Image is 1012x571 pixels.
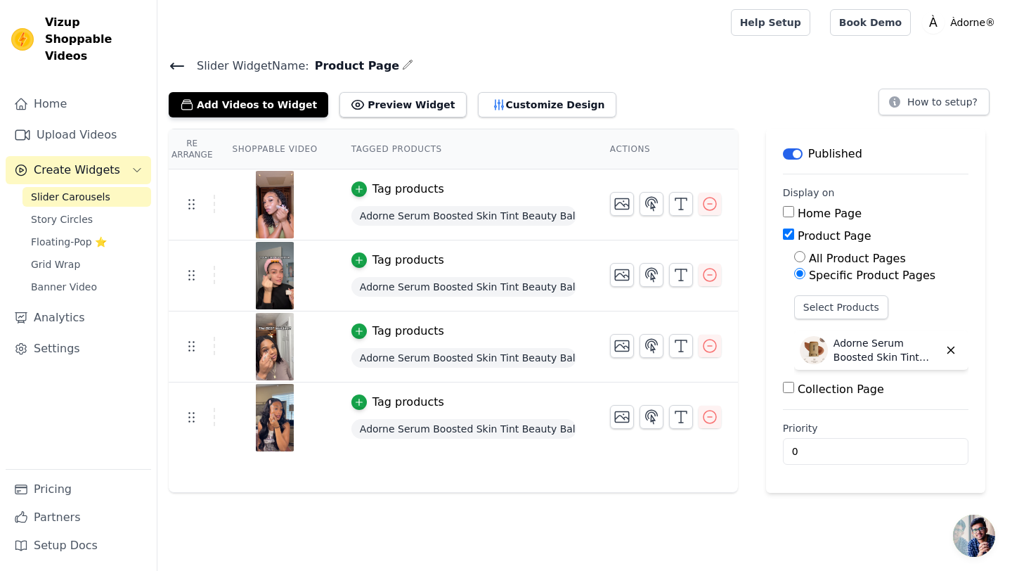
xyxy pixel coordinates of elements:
span: Story Circles [31,212,93,226]
a: Floating-Pop ⭐ [22,232,151,252]
img: vizup-images-b2c2.png [255,384,294,451]
span: Adorne Serum Boosted Skin Tint Beauty Balm [351,348,576,368]
legend: Display on [783,186,835,200]
a: Partners [6,503,151,532]
img: vizup-images-40fb.png [255,242,294,309]
button: À Àdorne® [922,10,1001,35]
button: Create Widgets [6,156,151,184]
button: Add Videos to Widget [169,92,328,117]
span: Slider Carousels [31,190,110,204]
a: Banner Video [22,277,151,297]
button: How to setup? [878,89,990,115]
div: Tag products [372,394,444,411]
img: Vizup [11,28,34,51]
button: Tag products [351,394,444,411]
label: Home Page [798,207,862,220]
div: Tag products [372,323,444,340]
a: Analytics [6,304,151,332]
button: Change Thumbnail [610,334,634,358]
p: Àdorne® [945,10,1001,35]
label: Specific Product Pages [809,269,935,282]
label: Product Page [798,229,871,243]
span: Adorne Serum Boosted Skin Tint Beauty Balm [351,419,576,439]
img: tn-aea1e8511ac74342ac2a2988a202b7db.png [255,171,294,238]
span: Banner Video [31,280,97,294]
span: Product Page [309,58,400,75]
span: Adorne Serum Boosted Skin Tint Beauty Balm [351,206,576,226]
button: Change Thumbnail [610,405,634,429]
th: Shoppable Video [215,129,334,169]
div: Edit Name [402,56,413,75]
button: Delete widget [939,338,963,362]
img: Adorne Serum Boosted Skin Tint Beauty Balm [800,336,828,364]
th: Tagged Products [335,129,593,169]
th: Re Arrange [169,129,215,169]
a: Slider Carousels [22,187,151,207]
button: Tag products [351,252,444,269]
a: Open chat [953,515,995,557]
a: Pricing [6,475,151,503]
span: Adorne Serum Boosted Skin Tint Beauty Balm [351,277,576,297]
button: Change Thumbnail [610,192,634,216]
button: Select Products [794,295,888,319]
p: Adorne Serum Boosted Skin Tint Beauty Balm [833,336,939,364]
button: Preview Widget [339,92,466,117]
img: tn-7460f398145443ec8c5e2310f3f0cd2e.png [255,313,294,380]
button: Change Thumbnail [610,263,634,287]
p: Published [808,146,862,162]
label: Collection Page [798,383,884,396]
span: Floating-Pop ⭐ [31,235,107,249]
button: Tag products [351,181,444,198]
span: Slider Widget Name: [186,58,309,75]
a: Upload Videos [6,121,151,149]
button: Customize Design [478,92,616,117]
a: Setup Docs [6,532,151,560]
button: Tag products [351,323,444,340]
th: Actions [593,129,738,169]
label: Priority [783,421,968,435]
a: Story Circles [22,210,151,229]
div: Tag products [372,252,444,269]
span: Grid Wrap [31,257,80,271]
a: Grid Wrap [22,255,151,274]
a: Help Setup [731,9,810,36]
a: How to setup? [878,98,990,112]
text: À [929,15,938,30]
div: Tag products [372,181,444,198]
label: All Product Pages [809,252,906,265]
span: Create Widgets [34,162,120,179]
a: Settings [6,335,151,363]
a: Home [6,90,151,118]
a: Book Demo [830,9,911,36]
span: Vizup Shoppable Videos [45,14,145,65]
